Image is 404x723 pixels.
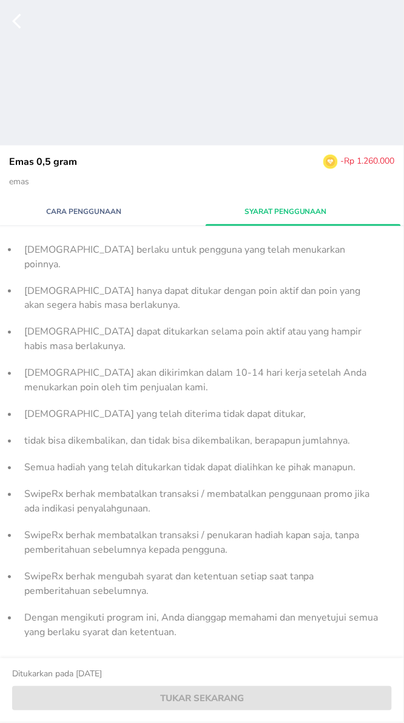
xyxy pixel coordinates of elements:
li: Semua hadiah yang telah ditukarkan tidak dapat dialihkan ke pihak manapun. [18,455,386,481]
a: Syarat Penggunaan [206,201,400,222]
li: Dengan mengikuti program ini, Anda dianggap memahami dan menyetujui semua yang berlaku syarat dan... [18,605,386,646]
p: Emas 0,5 gram [9,155,234,169]
li: [DEMOGRAPHIC_DATA] hanya dapat ditukar dengan poin aktif dan poin yang akan segera habis masa ber... [18,278,386,319]
li: [DEMOGRAPHIC_DATA] akan dikirimkan dalam 10-14 hari kerja setelah Anda menukarkan poin oleh tim p... [18,360,386,401]
p: Ditukarkan pada [DATE] [12,668,392,681]
li: tidak bisa dikembalikan, dan tidak bisa dikembalikan, berapapun jumlahnya. [18,428,386,455]
p: emas [9,175,395,188]
span: Cara Penggunaan [11,206,157,217]
span: Syarat Penggunaan [213,206,359,217]
li: SwipeRx berhak membatalkan transaksi / membatalkan penggunaan promo jika ada indikasi penyalahgun... [18,481,386,522]
li: [DEMOGRAPHIC_DATA] yang telah diterima tidak dapat ditukar, [18,401,386,428]
li: [DEMOGRAPHIC_DATA] dapat ditukarkan selama poin aktif atau yang hampir habis masa berlakunya. [18,319,386,360]
li: SwipeRx berhak mengubah syarat dan ketentuan setiap saat tanpa pemberitahuan sebelumnya. [18,564,386,605]
li: [DEMOGRAPHIC_DATA] berlaku untuk pengguna yang telah menukarkan poinnya. [18,236,386,278]
li: SwipeRx berhak membatalkan transaksi / penukaran hadiah kapan saja, tanpa pemberitahuan sebelumny... [18,522,386,564]
a: Cara Penggunaan [4,201,198,222]
p: - Rp 1.260.000 [341,155,395,175]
